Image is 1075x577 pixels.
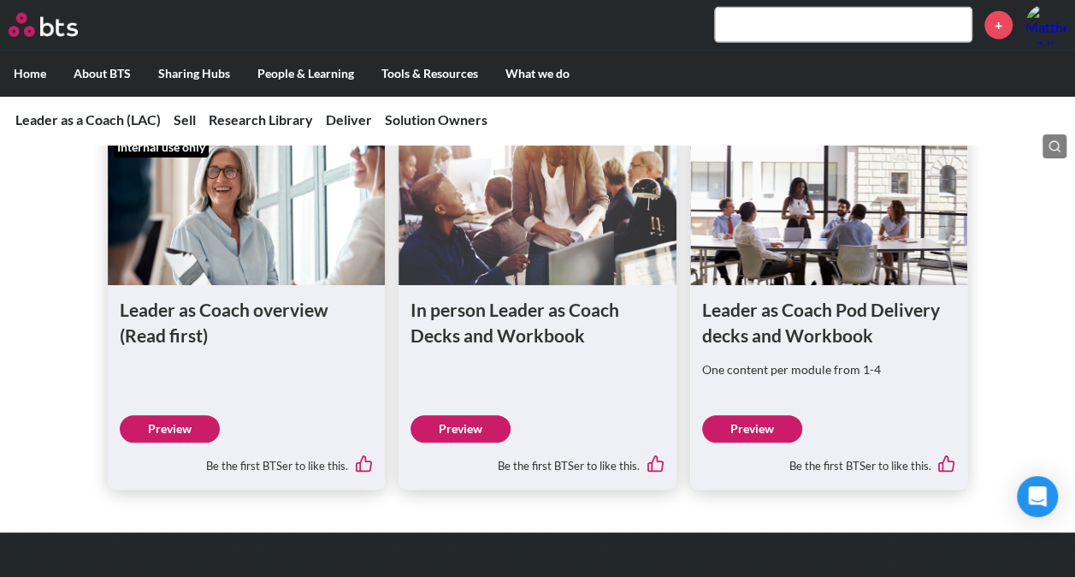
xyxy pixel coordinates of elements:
[1025,4,1066,45] img: Matthew Whitlock
[120,443,374,479] div: Be the first BTSer to like this.
[326,111,372,128] a: Deliver
[411,443,664,479] div: Be the first BTSer to like this.
[114,137,209,158] div: Internal use only
[244,51,368,96] label: People & Learning
[9,13,78,37] img: BTS Logo
[411,297,664,348] h1: In person Leader as Coach Decks and Workbook
[1017,476,1058,517] div: Open Intercom Messenger
[9,13,109,37] a: Go home
[209,111,313,128] a: Research Library
[702,415,802,443] a: Preview
[702,361,956,378] p: One content per module from 1-4
[1025,4,1066,45] a: Profile
[385,111,487,128] a: Solution Owners
[984,11,1013,39] a: +
[411,415,511,443] a: Preview
[492,51,583,96] label: What we do
[120,297,374,348] h1: Leader as Coach overview (Read first)
[60,51,145,96] label: About BTS
[145,51,244,96] label: Sharing Hubs
[702,443,956,479] div: Be the first BTSer to like this.
[174,111,196,128] a: Sell
[15,111,161,128] a: Leader as a Coach (LAC)
[702,297,956,348] h1: Leader as Coach Pod Delivery decks and Workbook
[120,415,220,443] a: Preview
[368,51,492,96] label: Tools & Resources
